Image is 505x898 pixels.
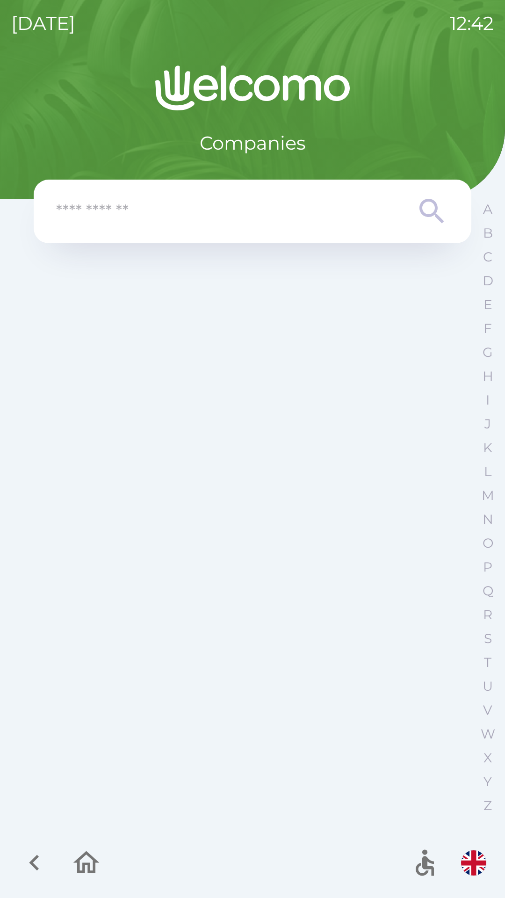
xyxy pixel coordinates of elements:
[483,678,493,695] p: U
[483,225,493,241] p: B
[476,746,499,770] button: X
[476,555,499,579] button: P
[483,344,493,361] p: G
[476,579,499,603] button: Q
[461,850,486,876] img: en flag
[483,583,493,599] p: Q
[476,507,499,531] button: N
[483,320,492,337] p: F
[476,269,499,293] button: D
[476,412,499,436] button: J
[450,9,494,37] p: 12:42
[476,651,499,674] button: T
[483,440,492,456] p: K
[484,463,491,480] p: L
[476,674,499,698] button: U
[200,129,306,157] p: Companies
[476,603,499,627] button: R
[476,197,499,221] button: A
[476,388,499,412] button: I
[483,750,492,766] p: X
[483,201,492,217] p: A
[11,9,75,37] p: [DATE]
[476,794,499,818] button: Z
[482,487,494,504] p: M
[483,511,493,528] p: N
[34,65,471,110] img: Logo
[483,797,492,814] p: Z
[484,630,492,647] p: S
[476,770,499,794] button: Y
[476,221,499,245] button: B
[483,535,493,551] p: O
[484,416,491,432] p: J
[476,460,499,484] button: L
[483,559,492,575] p: P
[483,607,492,623] p: R
[481,726,495,742] p: W
[476,722,499,746] button: W
[486,392,490,408] p: I
[484,654,491,671] p: T
[483,368,493,384] p: H
[476,245,499,269] button: C
[476,698,499,722] button: V
[476,484,499,507] button: M
[483,273,493,289] p: D
[483,297,492,313] p: E
[476,364,499,388] button: H
[483,249,492,265] p: C
[483,702,492,718] p: V
[476,531,499,555] button: O
[476,340,499,364] button: G
[476,317,499,340] button: F
[476,293,499,317] button: E
[483,774,492,790] p: Y
[476,436,499,460] button: K
[476,627,499,651] button: S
